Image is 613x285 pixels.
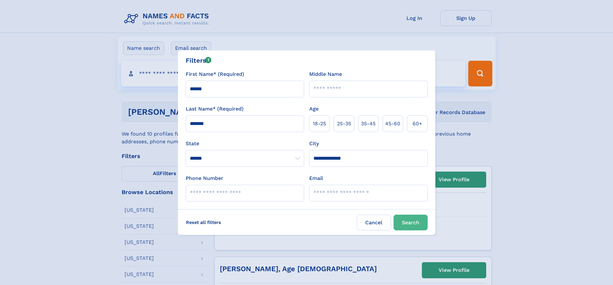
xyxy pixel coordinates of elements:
label: City [309,140,319,147]
label: Email [309,174,323,182]
label: First Name* (Required) [186,70,244,78]
span: 45‑60 [385,120,400,128]
span: 60+ [413,120,422,128]
label: Phone Number [186,174,223,182]
label: Cancel [357,215,391,230]
label: State [186,140,304,147]
button: Search [394,215,428,230]
span: 35‑45 [361,120,376,128]
label: Last Name* (Required) [186,105,244,113]
span: 18‑25 [313,120,326,128]
label: Middle Name [309,70,342,78]
div: Filters [186,56,212,65]
span: 25‑35 [337,120,351,128]
label: Age [309,105,319,113]
label: Reset all filters [182,215,225,230]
